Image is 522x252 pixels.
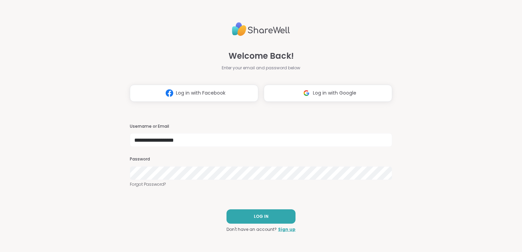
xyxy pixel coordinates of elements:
span: Log in with Facebook [176,89,225,97]
span: Welcome Back! [229,50,294,62]
span: Log in with Google [313,89,356,97]
h3: Username or Email [130,124,392,129]
button: LOG IN [226,209,296,224]
a: Forgot Password? [130,181,392,187]
img: ShareWell Logo [232,19,290,39]
a: Sign up [278,226,296,233]
img: ShareWell Logomark [163,87,176,99]
button: Log in with Google [264,85,392,102]
span: Don't have an account? [226,226,277,233]
button: Log in with Facebook [130,85,258,102]
img: ShareWell Logomark [300,87,313,99]
span: Enter your email and password below [222,65,300,71]
h3: Password [130,156,392,162]
span: LOG IN [254,213,269,220]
